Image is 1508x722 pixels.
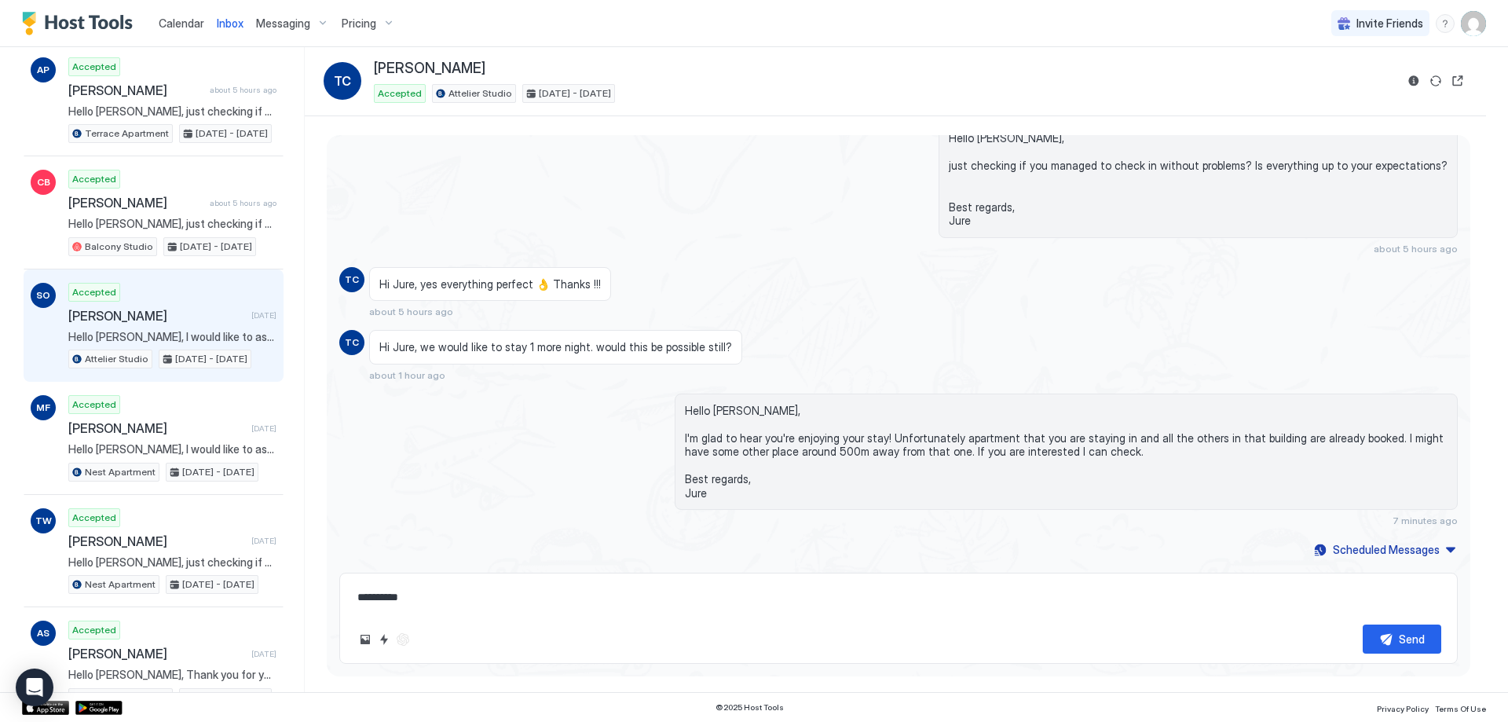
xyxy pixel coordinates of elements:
[345,335,359,350] span: TC
[1404,71,1423,90] button: Reservation information
[345,273,359,287] span: TC
[35,514,52,528] span: TW
[1393,515,1458,526] span: 7 minutes ago
[68,104,276,119] span: Hello [PERSON_NAME], just checking if you managed to check in without problems? Is everything up ...
[1374,243,1458,255] span: about 5 hours ago
[1435,699,1486,716] a: Terms Of Use
[68,442,276,456] span: Hello [PERSON_NAME], I would like to ask you for FRONT and BACK SIDE (clear photos on flat surfac...
[1436,14,1455,33] div: menu
[1399,631,1425,647] div: Send
[68,555,276,570] span: Hello [PERSON_NAME], just checking if you managed to check in without problems? Is everything up ...
[16,669,53,706] div: Open Intercom Messenger
[36,401,50,415] span: MF
[217,15,243,31] a: Inbox
[75,701,123,715] a: Google Play Store
[369,306,453,317] span: about 5 hours ago
[685,404,1448,500] span: Hello [PERSON_NAME], I'm glad to hear you're enjoying your stay! Unfortunately apartment that you...
[72,623,116,637] span: Accepted
[72,511,116,525] span: Accepted
[210,85,276,95] span: about 5 hours ago
[196,126,268,141] span: [DATE] - [DATE]
[378,86,422,101] span: Accepted
[37,63,49,77] span: AP
[72,285,116,299] span: Accepted
[1435,704,1486,713] span: Terms Of Use
[356,630,375,649] button: Upload image
[68,420,245,436] span: [PERSON_NAME]
[1377,699,1429,716] a: Privacy Policy
[68,668,276,682] span: Hello [PERSON_NAME], Thank you for your kind words! I'm thrilled to hear that you had a great sta...
[68,217,276,231] span: Hello [PERSON_NAME], just checking if you managed to check in without problems? Is everything up ...
[68,82,203,98] span: [PERSON_NAME]
[334,71,351,90] span: TC
[1312,539,1458,560] button: Scheduled Messages
[1426,71,1445,90] button: Sync reservation
[256,16,310,31] span: Messaging
[22,701,69,715] a: App Store
[251,536,276,546] span: [DATE]
[85,352,148,366] span: Attelier Studio
[68,195,203,211] span: [PERSON_NAME]
[159,15,204,31] a: Calendar
[68,330,276,344] span: Hello [PERSON_NAME], I would like to ask you for FRONT and BACK SIDE (clear photos on flat surfac...
[374,60,485,78] span: [PERSON_NAME]
[37,626,49,640] span: AS
[251,649,276,659] span: [DATE]
[379,277,601,291] span: Hi Jure, yes everything perfect 👌 Thanks !!!
[175,352,247,366] span: [DATE] - [DATE]
[949,131,1448,228] span: Hello [PERSON_NAME], just checking if you managed to check in without problems? Is everything up ...
[1377,704,1429,713] span: Privacy Policy
[85,240,153,254] span: Balcony Studio
[37,175,50,189] span: CB
[251,310,276,321] span: [DATE]
[68,646,245,662] span: [PERSON_NAME]
[36,288,50,302] span: SO
[182,577,254,592] span: [DATE] - [DATE]
[1333,541,1440,558] div: Scheduled Messages
[72,60,116,74] span: Accepted
[369,369,445,381] span: about 1 hour ago
[1448,71,1467,90] button: Open reservation
[22,12,140,35] a: Host Tools Logo
[379,340,732,354] span: Hi Jure, we would like to stay 1 more night. would this be possible still?
[85,691,169,705] span: Terrace Apartment
[72,398,116,412] span: Accepted
[217,16,243,30] span: Inbox
[85,126,169,141] span: Terrace Apartment
[448,86,512,101] span: Attelier Studio
[196,691,268,705] span: [DATE] - [DATE]
[210,198,276,208] span: about 5 hours ago
[85,577,156,592] span: Nest Apartment
[68,308,245,324] span: [PERSON_NAME]
[539,86,611,101] span: [DATE] - [DATE]
[375,630,393,649] button: Quick reply
[85,465,156,479] span: Nest Apartment
[251,423,276,434] span: [DATE]
[1363,625,1441,654] button: Send
[68,533,245,549] span: [PERSON_NAME]
[342,16,376,31] span: Pricing
[182,465,254,479] span: [DATE] - [DATE]
[180,240,252,254] span: [DATE] - [DATE]
[1356,16,1423,31] span: Invite Friends
[1461,11,1486,36] div: User profile
[716,702,784,713] span: © 2025 Host Tools
[72,172,116,186] span: Accepted
[159,16,204,30] span: Calendar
